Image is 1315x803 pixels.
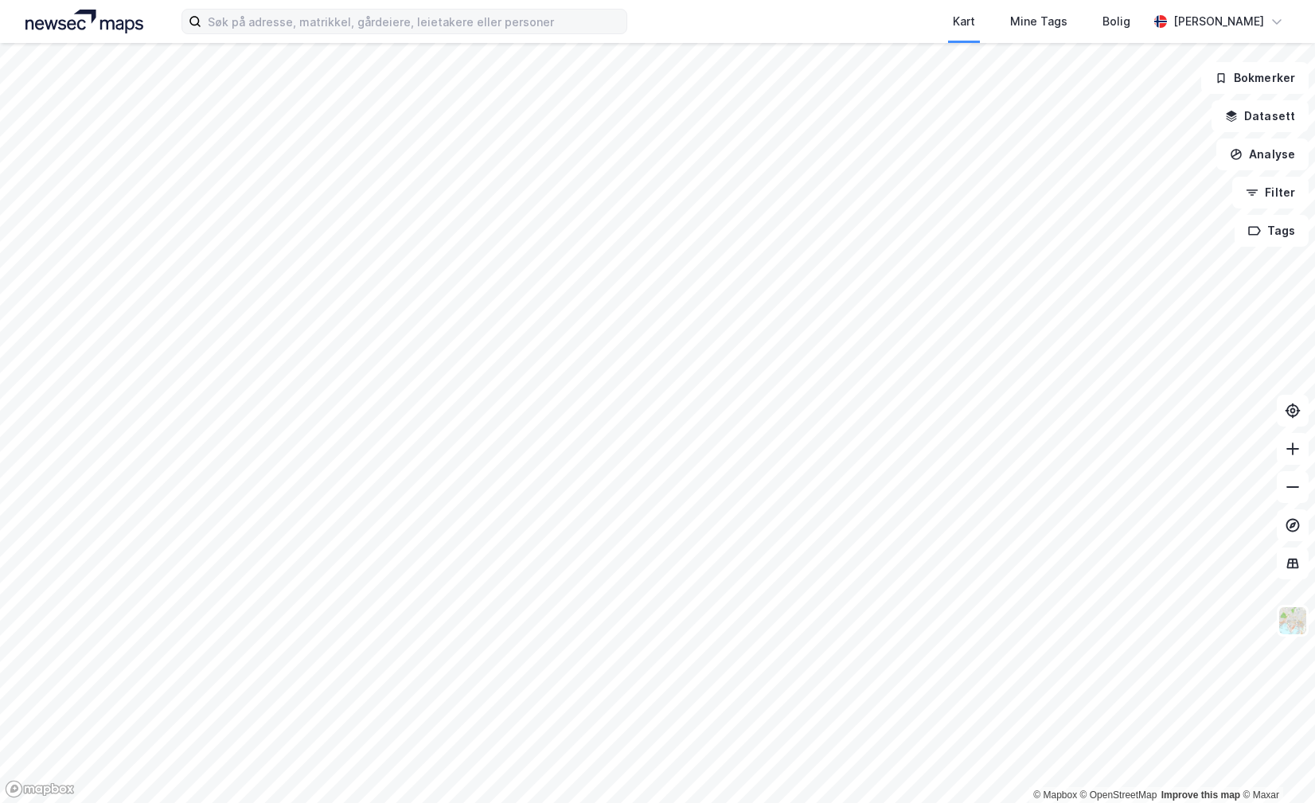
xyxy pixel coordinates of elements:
input: Søk på adresse, matrikkel, gårdeiere, leietakere eller personer [201,10,626,33]
div: [PERSON_NAME] [1173,12,1264,31]
div: Kontrollprogram for chat [1235,727,1315,803]
img: logo.a4113a55bc3d86da70a041830d287a7e.svg [25,10,143,33]
iframe: Chat Widget [1235,727,1315,803]
div: Bolig [1102,12,1130,31]
div: Mine Tags [1010,12,1067,31]
div: Kart [953,12,975,31]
